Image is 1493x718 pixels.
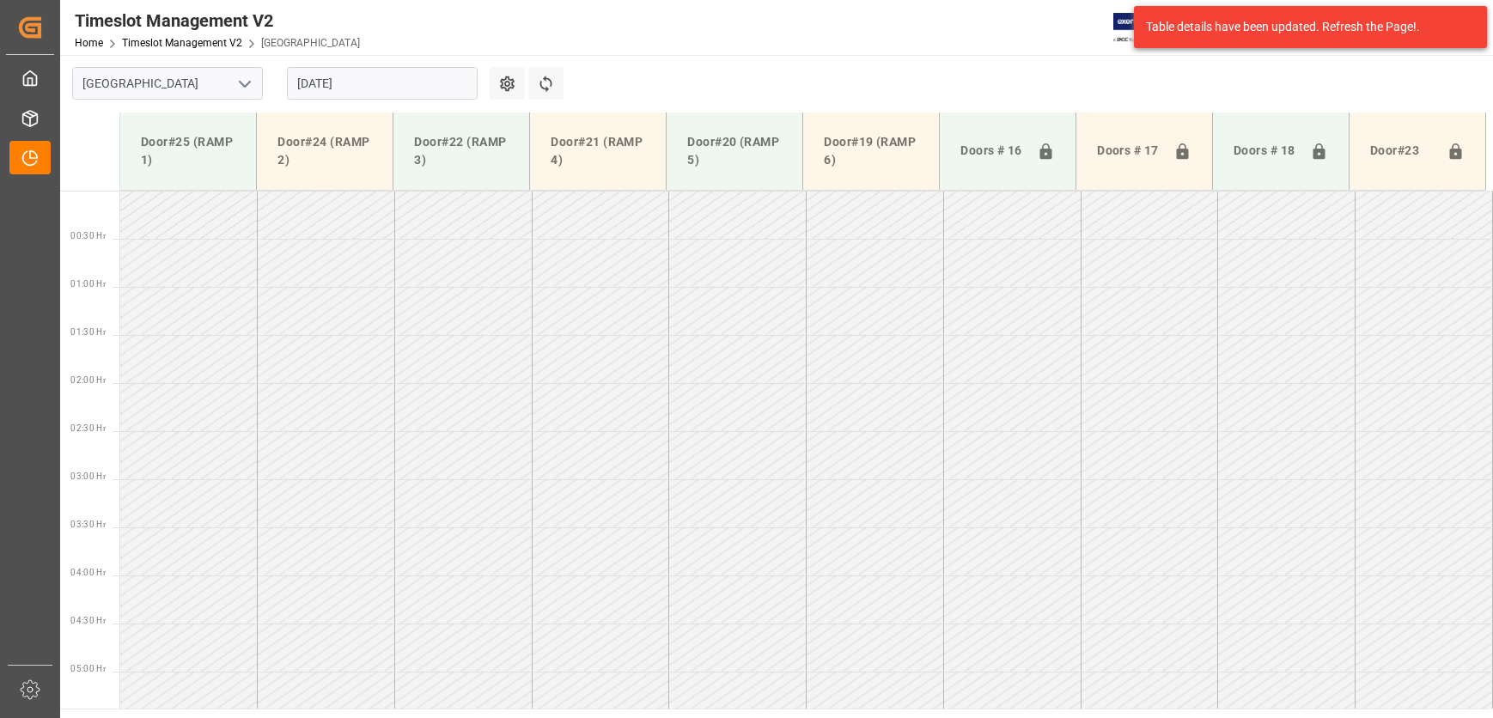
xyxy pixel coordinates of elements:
[1227,135,1303,167] div: Doors # 18
[75,37,103,49] a: Home
[407,126,515,176] div: Door#22 (RAMP 3)
[1363,135,1440,167] div: Door#23
[70,520,106,529] span: 03:30 Hr
[1113,13,1173,43] img: Exertis%20JAM%20-%20Email%20Logo.jpg_1722504956.jpg
[134,126,242,176] div: Door#25 (RAMP 1)
[680,126,789,176] div: Door#20 (RAMP 5)
[70,231,106,240] span: 00:30 Hr
[70,423,106,433] span: 02:30 Hr
[544,126,652,176] div: Door#21 (RAMP 4)
[271,126,379,176] div: Door#24 (RAMP 2)
[817,126,925,176] div: Door#19 (RAMP 6)
[70,327,106,337] span: 01:30 Hr
[70,568,106,577] span: 04:00 Hr
[287,67,478,100] input: DD.MM.YYYY
[122,37,242,49] a: Timeslot Management V2
[231,70,257,97] button: open menu
[70,472,106,481] span: 03:00 Hr
[1090,135,1167,167] div: Doors # 17
[954,135,1030,167] div: Doors # 16
[75,8,360,33] div: Timeslot Management V2
[70,279,106,289] span: 01:00 Hr
[70,616,106,625] span: 04:30 Hr
[70,375,106,385] span: 02:00 Hr
[1146,18,1462,36] div: Table details have been updated. Refresh the Page!.
[70,664,106,673] span: 05:00 Hr
[72,67,263,100] input: Type to search/select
